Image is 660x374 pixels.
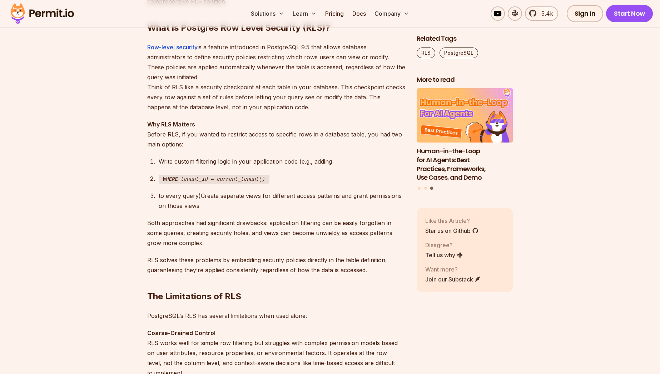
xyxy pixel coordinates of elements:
strong: Why RLS Matters [147,121,195,128]
p: Both approaches had significant drawbacks: application filtering can be easily forgotten in some ... [147,218,405,248]
p: Disagree? [425,241,463,249]
button: Learn [290,6,319,21]
a: RLS [417,48,435,58]
button: Company [372,6,412,21]
h2: Related Tags [417,34,513,43]
div: to every query)Create separate views for different access patterns and grant permissions on those... [159,191,405,211]
a: Star us on Github [425,226,478,235]
a: Row-level security [147,44,198,51]
button: Solutions [248,6,287,21]
a: Tell us why [425,251,463,259]
button: Go to slide 1 [418,187,421,190]
p: Want more? [425,265,481,274]
p: Before RLS, if you wanted to restrict access to specific rows in a database table, you had two ma... [147,119,405,149]
a: Pricing [322,6,347,21]
a: Join our Substack [425,275,481,284]
img: Human-in-the-Loop for AI Agents: Best Practices, Frameworks, Use Cases, and Demo [417,89,513,143]
a: Docs [349,6,369,21]
li: 3 of 3 [417,89,513,183]
p: RLS solves these problems by embedding security policies directly in the table definition, guaran... [147,255,405,275]
div: Write custom filtering logic in your application code (e.g., adding [159,156,405,166]
a: Sign In [567,5,604,22]
code: WHERE tenant_id = current_tenant() [159,175,269,184]
h2: The Limitations of RLS [147,262,405,302]
strong: Coarse-Grained Control [147,329,215,336]
p: PostgreSQL’s RLS has several limitations when used alone: [147,311,405,321]
a: Human-in-the-Loop for AI Agents: Best Practices, Frameworks, Use Cases, and DemoHuman-in-the-Loop... [417,89,513,183]
p: Like this Article? [425,216,478,225]
h3: Human-in-the-Loop for AI Agents: Best Practices, Frameworks, Use Cases, and Demo [417,147,513,182]
h2: More to read [417,75,513,84]
a: PostgreSQL [440,48,478,58]
button: Go to slide 3 [430,187,433,190]
p: is a feature introduced in PostgreSQL 9.5 that allows database administrators to define security ... [147,42,405,112]
img: Permit logo [7,1,77,26]
div: Posts [417,89,513,191]
button: Go to slide 2 [424,187,427,190]
a: 5.4k [525,6,558,21]
a: Start Now [606,5,653,22]
span: 5.4k [537,9,553,18]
